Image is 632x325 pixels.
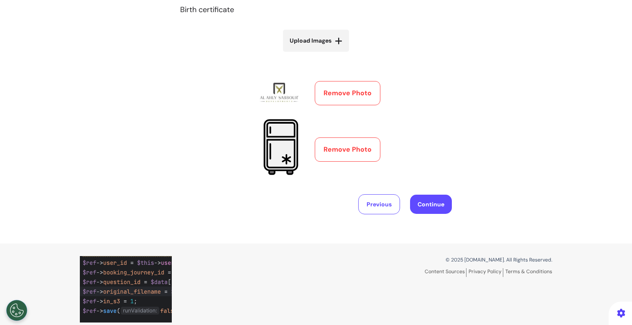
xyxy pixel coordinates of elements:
[505,268,552,275] a: Terms & Conditions
[252,118,310,176] img: Preview 2
[322,256,552,264] p: © 2025 [DOMAIN_NAME]. All Rights Reserved.
[410,195,452,214] button: Continue
[469,268,503,277] a: Privacy Policy
[180,4,452,15] p: Birth certificate
[315,137,380,162] button: Remove Photo
[6,300,27,321] button: Open Preferences
[315,81,380,105] button: Remove Photo
[80,256,172,322] img: Spectrum.Life logo
[358,194,400,214] button: Previous
[252,76,310,105] img: Preview 1
[290,36,331,45] span: Upload Images
[425,268,466,277] a: Content Sources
